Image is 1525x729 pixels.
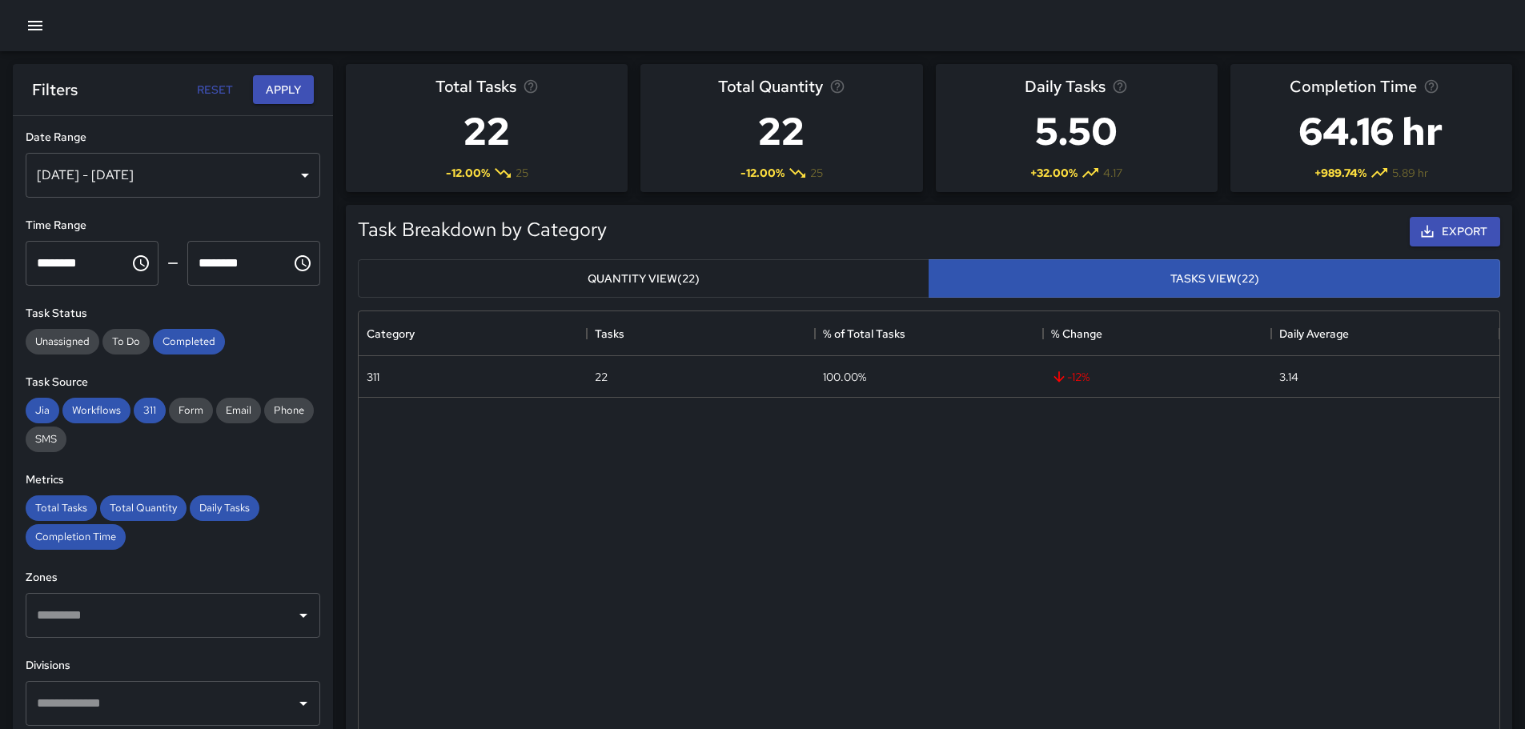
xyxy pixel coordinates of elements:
[718,74,823,99] span: Total Quantity
[359,311,587,356] div: Category
[435,99,539,163] h3: 22
[1025,74,1106,99] span: Daily Tasks
[100,495,187,521] div: Total Quantity
[264,398,314,423] div: Phone
[26,398,59,423] div: Jia
[523,78,539,94] svg: Total number of tasks in the selected period, compared to the previous period.
[1051,311,1102,356] div: % Change
[190,501,259,515] span: Daily Tasks
[435,74,516,99] span: Total Tasks
[134,398,166,423] div: 311
[102,334,150,348] span: To Do
[253,75,314,105] button: Apply
[595,369,608,385] div: 22
[1290,99,1452,163] h3: 64.16 hr
[287,247,319,279] button: Choose time, selected time is 11:59 PM
[1314,165,1366,181] span: + 989.74 %
[26,501,97,515] span: Total Tasks
[153,334,225,348] span: Completed
[587,311,815,356] div: Tasks
[62,403,130,417] span: Workflows
[216,403,261,417] span: Email
[595,311,624,356] div: Tasks
[1271,311,1499,356] div: Daily Average
[102,329,150,354] div: To Do
[189,75,240,105] button: Reset
[823,311,905,356] div: % of Total Tasks
[169,403,213,417] span: Form
[292,604,315,627] button: Open
[718,99,845,163] h3: 22
[26,329,99,354] div: Unassigned
[358,259,929,298] button: Quantity View(22)
[26,530,126,543] span: Completion Time
[26,427,66,452] div: SMS
[1410,217,1500,246] button: Export
[26,305,320,322] h6: Task Status
[1051,369,1090,385] span: -12 %
[26,471,320,489] h6: Metrics
[929,259,1500,298] button: Tasks View(22)
[26,569,320,587] h6: Zones
[125,247,157,279] button: Choose time, selected time is 12:00 AM
[829,78,845,94] svg: Total task quantity in the selected period, compared to the previous period.
[1392,165,1428,181] span: 5.89 hr
[32,77,78,102] h6: Filters
[169,398,213,423] div: Form
[1112,78,1128,94] svg: Average number of tasks per day in the selected period, compared to the previous period.
[1279,311,1349,356] div: Daily Average
[62,398,130,423] div: Workflows
[1043,311,1271,356] div: % Change
[815,311,1043,356] div: % of Total Tasks
[190,495,259,521] div: Daily Tasks
[823,369,866,385] div: 100.00%
[26,217,320,234] h6: Time Range
[516,165,528,181] span: 25
[100,501,187,515] span: Total Quantity
[153,329,225,354] div: Completed
[367,311,415,356] div: Category
[292,692,315,715] button: Open
[1030,165,1078,181] span: + 32.00 %
[134,403,166,417] span: 311
[26,657,320,675] h6: Divisions
[1423,78,1439,94] svg: Average time taken to complete tasks in the selected period, compared to the previous period.
[1279,369,1298,385] div: 3.14
[1290,74,1417,99] span: Completion Time
[367,369,379,385] div: 311
[264,403,314,417] span: Phone
[1103,165,1122,181] span: 4.17
[26,403,59,417] span: Jia
[26,129,320,146] h6: Date Range
[26,495,97,521] div: Total Tasks
[26,524,126,550] div: Completion Time
[1025,99,1128,163] h3: 5.50
[216,398,261,423] div: Email
[740,165,785,181] span: -12.00 %
[26,334,99,348] span: Unassigned
[26,374,320,391] h6: Task Source
[26,153,320,198] div: [DATE] - [DATE]
[446,165,490,181] span: -12.00 %
[810,165,823,181] span: 25
[358,217,607,242] h5: Task Breakdown by Category
[26,432,66,446] span: SMS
